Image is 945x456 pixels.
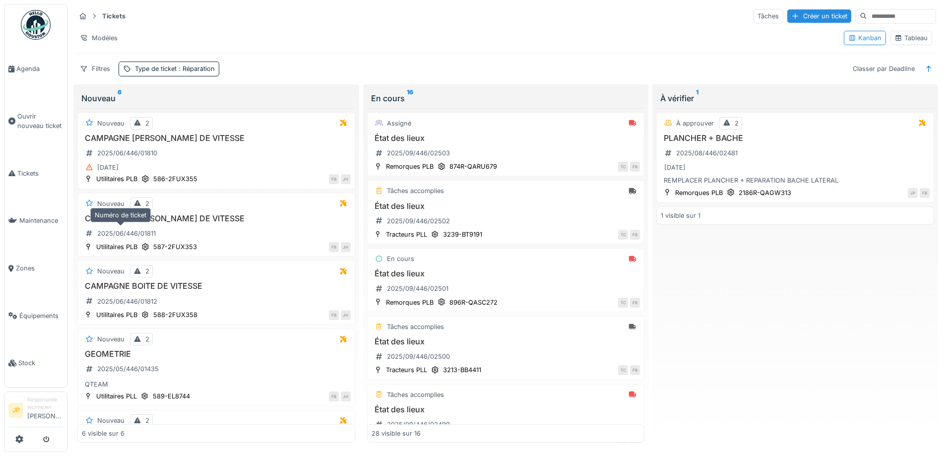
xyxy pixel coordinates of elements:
[8,403,23,418] li: JP
[341,391,351,401] div: JH
[153,242,197,252] div: 587-2FUX353
[387,284,448,293] div: 2025/09/446/02501
[4,150,67,197] a: Tickets
[661,176,930,185] div: REMPLACER PLANCHER + REPARATION BACHE LATERAL
[16,64,63,73] span: Agenda
[18,358,63,368] span: Stock
[443,230,482,239] div: 3239-BT9191
[97,364,159,374] div: 2025/05/446/01435
[97,266,125,276] div: Nouveau
[661,211,700,220] div: 1 visible sur 1
[618,298,628,308] div: TC
[4,197,67,245] a: Maintenance
[82,281,351,291] h3: CAMPAGNE BOITE DE VITESSE
[739,188,791,197] div: 2186R-QAGW313
[630,365,640,375] div: FB
[386,365,427,375] div: Tracteurs PLL
[329,310,339,320] div: FB
[4,45,67,93] a: Agenda
[135,64,215,73] div: Type de ticket
[19,311,63,321] span: Équipements
[17,169,63,178] span: Tickets
[676,119,714,128] div: À approuver
[372,337,640,346] h3: État des lieux
[848,62,919,76] div: Classer par Deadline
[618,365,628,375] div: TC
[4,245,67,292] a: Zones
[145,266,149,276] div: 2
[27,396,63,411] div: Responsable technicien
[630,298,640,308] div: FB
[372,269,640,278] h3: État des lieux
[97,148,157,158] div: 2025/06/446/01810
[329,174,339,184] div: FB
[753,9,783,23] div: Tâches
[630,162,640,172] div: FB
[618,230,628,240] div: TC
[97,334,125,344] div: Nouveau
[96,174,137,184] div: Utilitaires PLB
[696,92,698,104] sup: 1
[97,163,119,172] div: [DATE]
[97,297,157,306] div: 2025/06/446/01812
[630,230,640,240] div: FB
[387,420,450,429] div: 2025/09/446/02499
[96,242,137,252] div: Utilitaires PLB
[387,352,450,361] div: 2025/09/446/02500
[387,119,411,128] div: Assigné
[27,396,63,425] li: [PERSON_NAME]
[21,10,51,40] img: Badge_color-CXgf-gQk.svg
[329,391,339,401] div: FB
[153,391,190,401] div: 589-EL8744
[82,214,351,223] h3: CAMPAGNE [PERSON_NAME] DE VITESSE
[735,119,739,128] div: 2
[449,162,497,171] div: 874R-QARU679
[97,119,125,128] div: Nouveau
[661,133,930,143] h3: PLANCHER + BACHE
[341,310,351,320] div: JH
[177,65,215,72] span: : Réparation
[618,162,628,172] div: TC
[17,112,63,130] span: Ouvrir nouveau ticket
[387,216,450,226] div: 2025/09/446/02502
[664,163,686,172] div: [DATE]
[4,93,67,150] a: Ouvrir nouveau ticket
[145,334,149,344] div: 2
[676,148,738,158] div: 2025/08/446/02481
[920,188,930,198] div: FB
[153,310,197,320] div: 588-2FUX358
[449,298,498,307] div: 896R-QASC272
[386,298,434,307] div: Remorques PLB
[96,310,137,320] div: Utilitaires PLB
[82,380,351,389] div: QTEAM
[75,31,122,45] div: Modèles
[372,201,640,211] h3: État des lieux
[97,199,125,208] div: Nouveau
[341,174,351,184] div: JH
[8,396,63,427] a: JP Responsable technicien[PERSON_NAME]
[19,216,63,225] span: Maintenance
[90,208,151,222] div: Numéro de ticket
[82,349,351,359] h3: GEOMETRIE
[386,230,427,239] div: Tracteurs PLL
[387,148,450,158] div: 2025/09/446/02503
[16,263,63,273] span: Zones
[443,365,481,375] div: 3213-BB4411
[4,339,67,387] a: Stock
[81,92,351,104] div: Nouveau
[153,174,197,184] div: 586-2FUX355
[82,133,351,143] h3: CAMPAGNE [PERSON_NAME] DE VITESSE
[387,186,444,195] div: Tâches accomplies
[329,242,339,252] div: FB
[82,429,125,438] div: 6 visible sur 6
[96,391,137,401] div: Utilitaires PLL
[372,429,421,438] div: 28 visible sur 16
[387,254,414,263] div: En cours
[75,62,115,76] div: Filtres
[97,416,125,425] div: Nouveau
[145,199,149,208] div: 2
[145,119,149,128] div: 2
[675,188,723,197] div: Remorques PLB
[660,92,930,104] div: À vérifier
[341,242,351,252] div: JH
